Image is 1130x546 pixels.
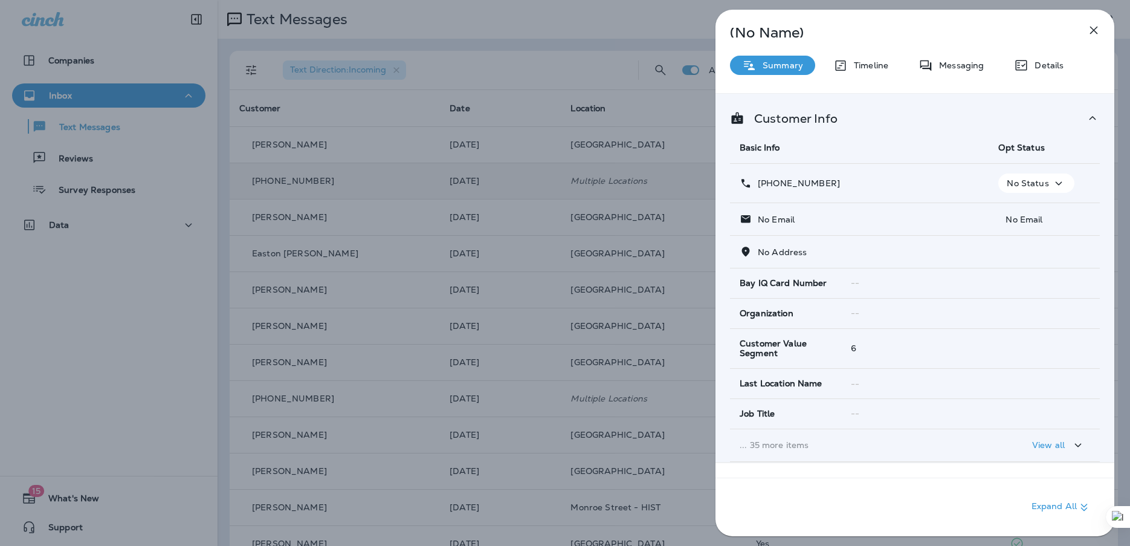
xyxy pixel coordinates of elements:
[848,60,888,70] p: Timeline
[740,409,775,419] span: Job Title
[1032,440,1065,450] p: View all
[730,28,1060,37] p: (No Name)
[1028,60,1064,70] p: Details
[933,60,984,70] p: Messaging
[740,339,831,359] span: Customer Value Segment
[740,379,822,389] span: Last Location Name
[998,174,1074,193] button: No Status
[740,278,827,288] span: Bay IQ Card Number
[1007,178,1048,188] p: No Status
[851,278,859,288] span: --
[1027,496,1096,518] button: Expand All
[744,114,838,123] p: Customer Info
[851,343,856,354] span: 6
[998,142,1044,153] span: Opt Status
[998,215,1090,224] p: No Email
[1032,500,1091,515] p: Expand All
[740,142,780,153] span: Basic Info
[851,308,859,319] span: --
[752,247,807,257] p: No Address
[752,215,795,224] p: No Email
[752,178,840,188] p: [PHONE_NUMBER]
[851,379,859,389] span: --
[740,308,793,319] span: Organization
[851,408,859,419] span: --
[757,60,803,70] p: Summary
[740,440,979,450] p: ... 35 more items
[1027,434,1090,457] button: View all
